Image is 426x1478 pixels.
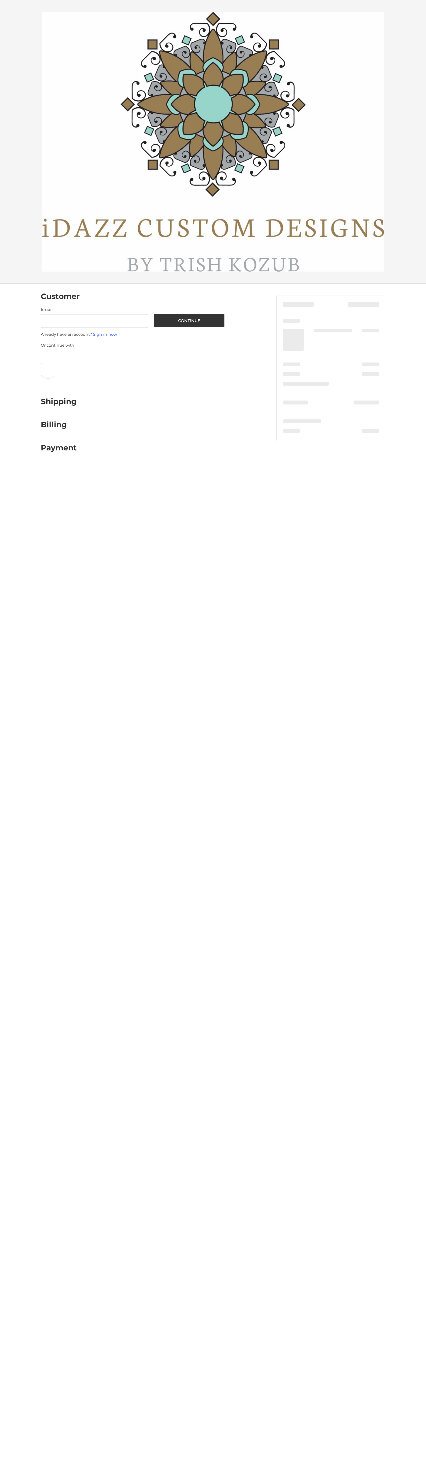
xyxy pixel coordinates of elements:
[41,397,77,406] h2: Shipping
[41,342,224,349] p: Or continue with
[41,331,224,338] p: Already have an account?
[41,292,80,301] h2: Customer
[93,332,117,337] a: Sign in now
[41,420,76,429] h2: Billing
[154,314,224,327] button: Continue
[41,307,148,313] label: Email
[41,443,77,453] h2: Payment
[42,12,384,272] img: iDazz Custom Designs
